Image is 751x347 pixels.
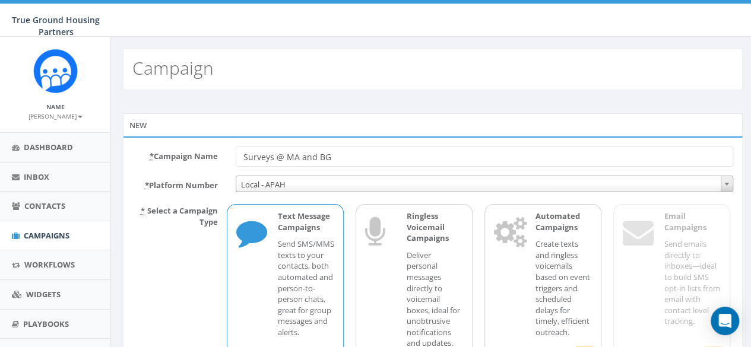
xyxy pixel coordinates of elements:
[147,205,218,227] span: Select a Campaign Type
[26,289,61,300] span: Widgets
[28,110,83,121] a: [PERSON_NAME]
[535,238,592,338] p: Create texts and ringless voicemails based on event triggers and scheduled delays for timely, eff...
[150,151,154,161] abbr: required
[278,238,334,338] p: Send SMS/MMS texts to your contacts, both automated and person-to-person chats, great for group m...
[407,211,463,244] p: Ringless Voicemail Campaigns
[24,259,75,270] span: Workflows
[123,176,227,191] label: Platform Number
[24,230,69,241] span: Campaigns
[24,142,73,152] span: Dashboard
[123,147,227,162] label: Campaign Name
[236,147,733,167] input: Enter Campaign Name
[12,14,100,37] span: True Ground Housing Partners
[33,49,78,93] img: Rally_Corp_Logo_1.png
[132,58,214,78] h2: Campaign
[278,211,334,233] p: Text Message Campaigns
[236,176,733,192] span: Local - APAH
[24,200,65,211] span: Contacts
[123,113,743,137] div: New
[46,103,65,111] small: Name
[145,180,149,190] abbr: required
[23,319,69,329] span: Playbooks
[28,112,83,120] small: [PERSON_NAME]
[535,211,592,233] p: Automated Campaigns
[24,171,49,182] span: Inbox
[236,176,733,193] span: Local - APAH
[711,307,739,335] div: Open Intercom Messenger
